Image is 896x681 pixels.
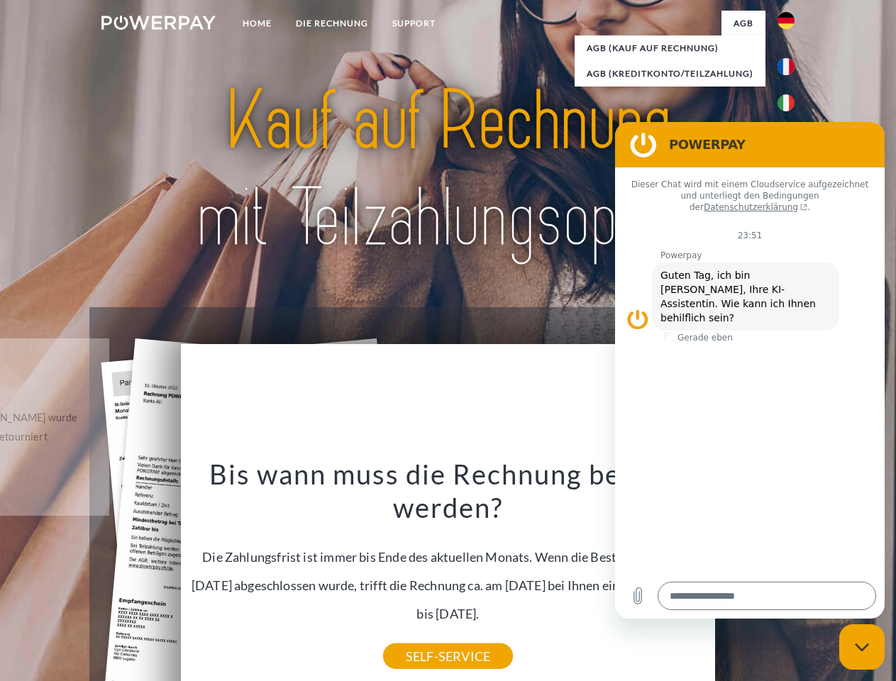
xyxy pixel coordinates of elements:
a: Home [231,11,284,36]
img: logo-powerpay-white.svg [101,16,216,30]
a: AGB (Kreditkonto/Teilzahlung) [575,61,765,87]
a: AGB (Kauf auf Rechnung) [575,35,765,61]
iframe: Schaltfläche zum Öffnen des Messaging-Fensters; Konversation läuft [839,624,885,670]
iframe: Messaging-Fenster [615,122,885,619]
div: Die Zahlungsfrist ist immer bis Ende des aktuellen Monats. Wenn die Bestellung z.B. am [DATE] abg... [189,457,707,656]
a: DIE RECHNUNG [284,11,380,36]
a: SUPPORT [380,11,448,36]
h3: Bis wann muss die Rechnung bezahlt werden? [189,457,707,525]
img: fr [778,58,795,75]
img: de [778,12,795,29]
img: title-powerpay_de.svg [135,68,761,272]
a: SELF-SERVICE [383,643,513,669]
img: it [778,94,795,111]
a: agb [721,11,765,36]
